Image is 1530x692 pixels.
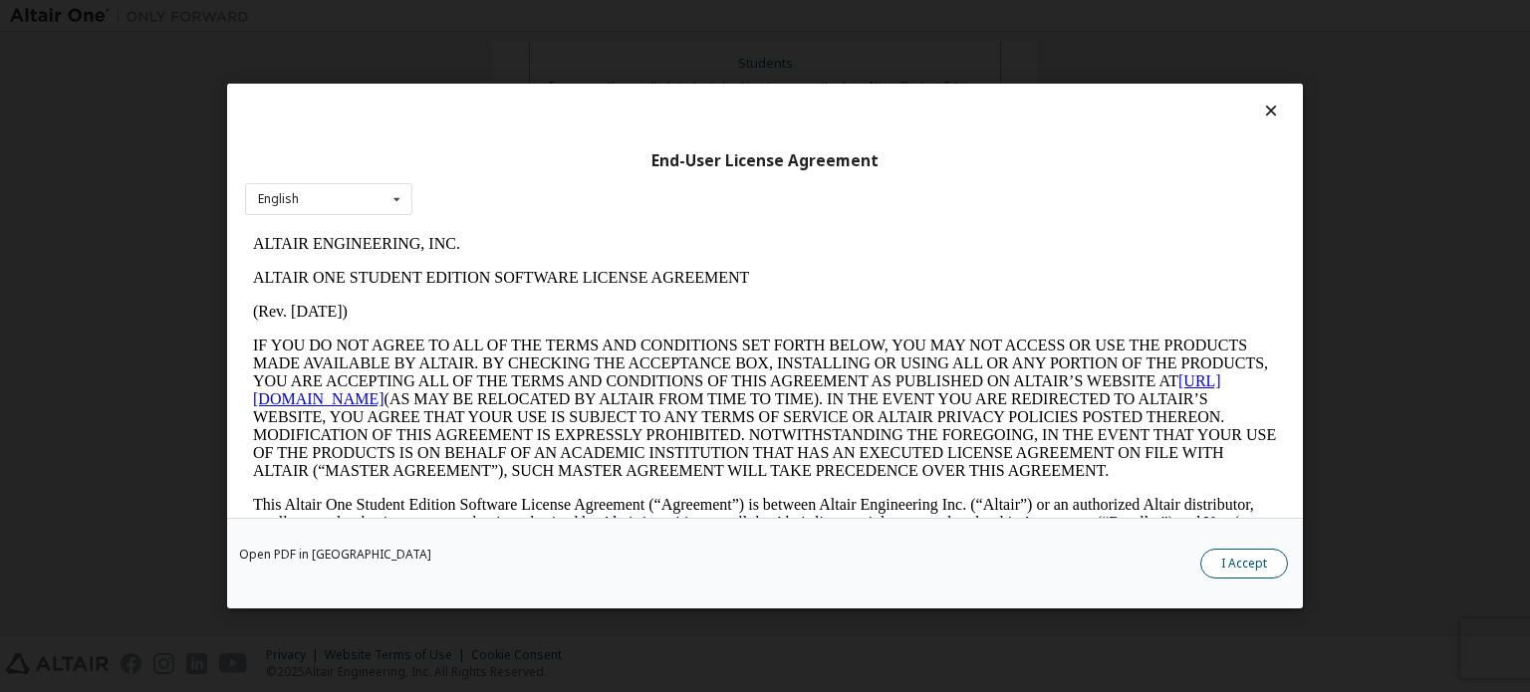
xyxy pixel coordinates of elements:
div: English [258,193,299,205]
a: Open PDF in [GEOGRAPHIC_DATA] [239,549,431,561]
button: I Accept [1200,549,1288,578]
p: ALTAIR ONE STUDENT EDITION SOFTWARE LICENSE AGREEMENT [8,42,1032,60]
p: This Altair One Student Edition Software License Agreement (“Agreement”) is between Altair Engine... [8,269,1032,341]
p: ALTAIR ENGINEERING, INC. [8,8,1032,26]
a: [URL][DOMAIN_NAME] [8,145,976,180]
div: End-User License Agreement [245,151,1285,171]
p: IF YOU DO NOT AGREE TO ALL OF THE TERMS AND CONDITIONS SET FORTH BELOW, YOU MAY NOT ACCESS OR USE... [8,110,1032,253]
p: (Rev. [DATE]) [8,76,1032,94]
